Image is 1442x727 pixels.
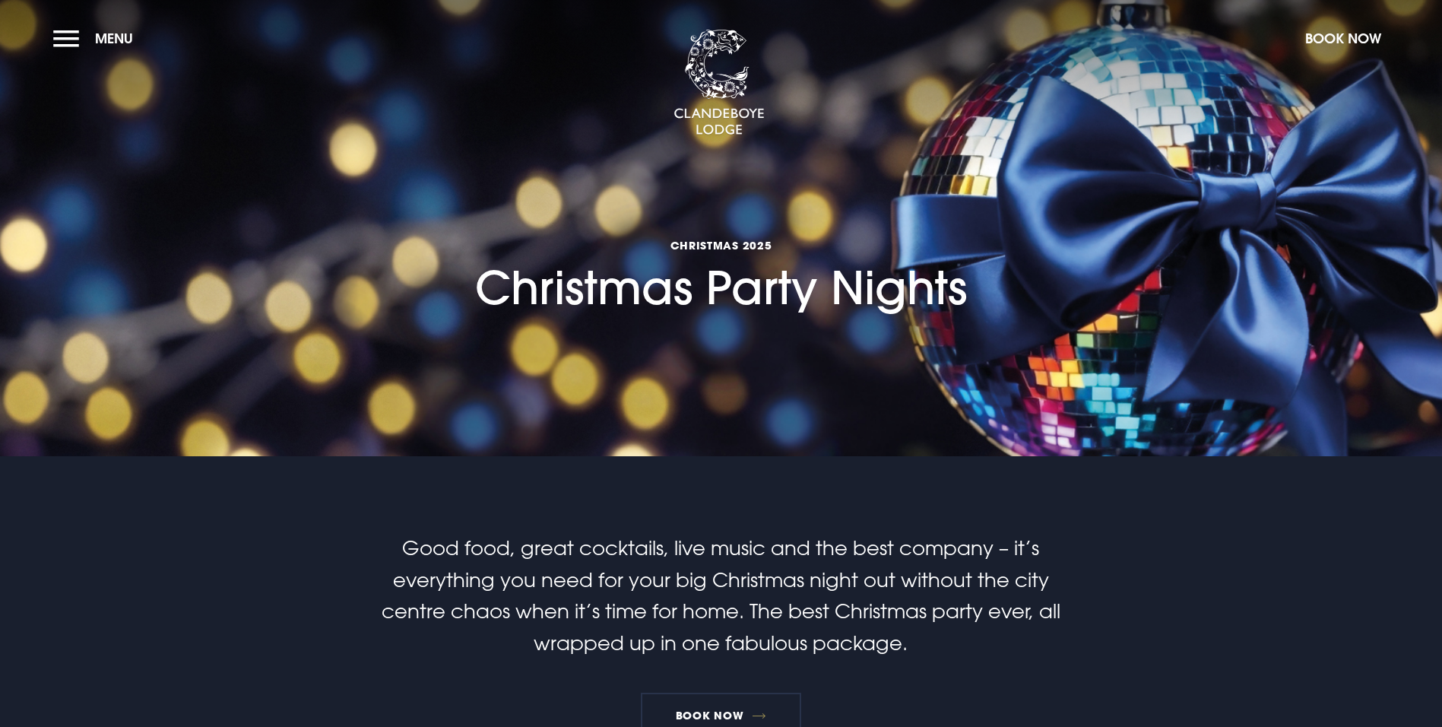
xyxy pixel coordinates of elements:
[1298,22,1389,55] button: Book Now
[475,149,967,316] h1: Christmas Party Nights
[673,30,765,136] img: Clandeboye Lodge
[475,238,967,252] span: Christmas 2025
[53,22,141,55] button: Menu
[359,532,1082,659] p: Good food, great cocktails, live music and the best company – it’s everything you need for your b...
[95,30,133,47] span: Menu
